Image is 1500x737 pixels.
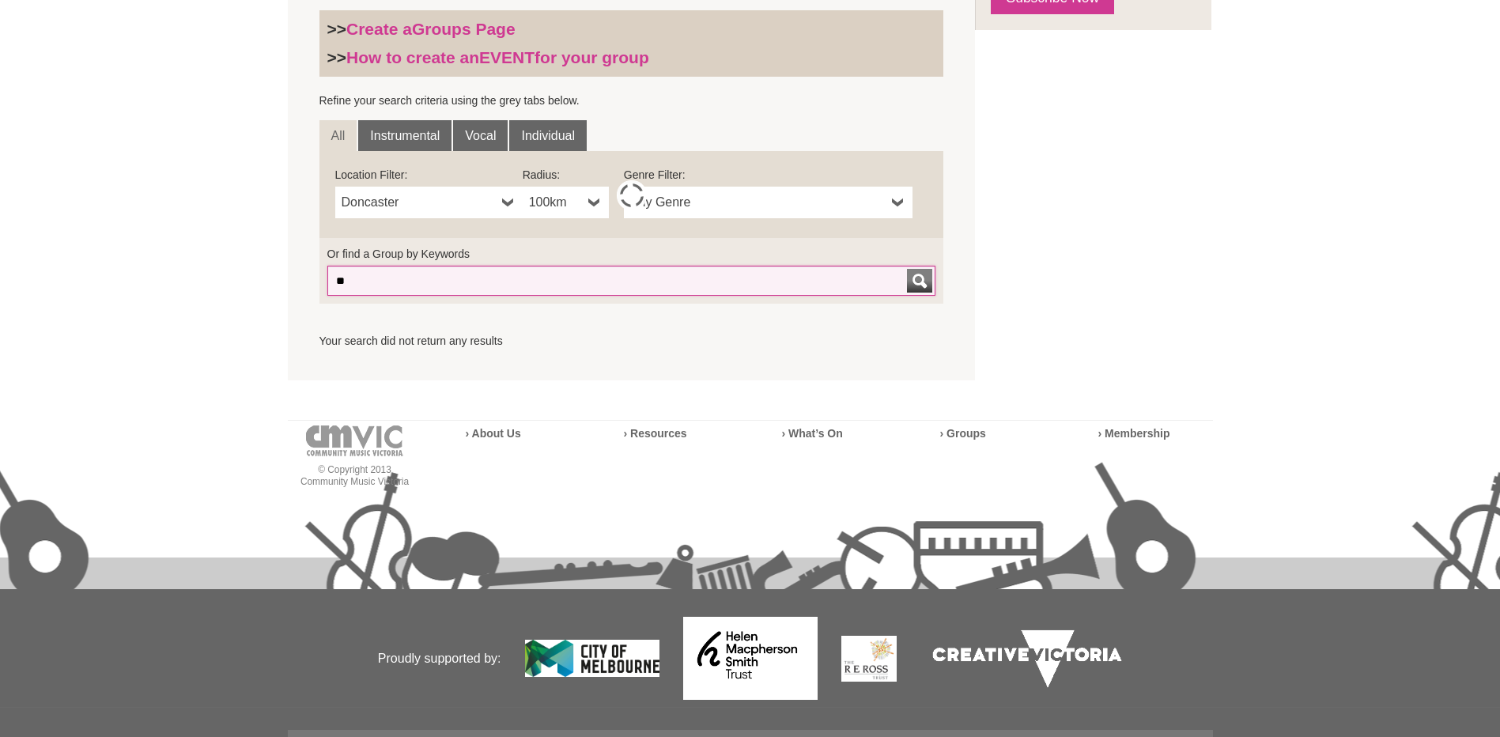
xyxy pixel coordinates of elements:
a: › Groups [940,427,986,440]
a: › Membership [1098,427,1170,440]
a: Instrumental [358,120,452,152]
span: Any Genre [630,193,886,212]
a: › What’s On [782,427,843,440]
label: Location Filter: [335,167,523,183]
p: Proudly supported by: [288,591,501,726]
p: Refine your search criteria using the grey tabs below. [319,93,944,108]
h3: >> [327,19,936,40]
strong: EVENT [479,48,535,66]
a: › Resources [624,427,687,440]
a: › About Us [466,427,521,440]
a: All [319,120,357,152]
a: 100km [523,187,609,218]
a: Create aGroups Page [346,20,516,38]
span: 100km [529,193,582,212]
h3: >> [327,47,936,68]
span: Doncaster [342,193,496,212]
label: Or find a Group by Keywords [327,246,936,262]
label: Radius: [523,167,609,183]
label: Genre Filter: [624,167,912,183]
a: How to create anEVENTfor your group [346,48,649,66]
a: Any Genre [624,187,912,218]
img: cmvic-logo-footer.png [306,425,403,456]
img: The Re Ross Trust [841,636,897,682]
a: Doncaster [335,187,523,218]
img: Helen Macpherson Smith Trust [683,617,818,700]
ul: Your search did not return any results [319,333,944,349]
img: City of Melbourne [525,640,659,677]
a: Vocal [453,120,508,152]
p: © Copyright 2013 Community Music Victoria [288,464,422,488]
strong: Groups Page [412,20,516,38]
img: Creative Victoria Logo [920,618,1134,700]
a: Individual [509,120,587,152]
